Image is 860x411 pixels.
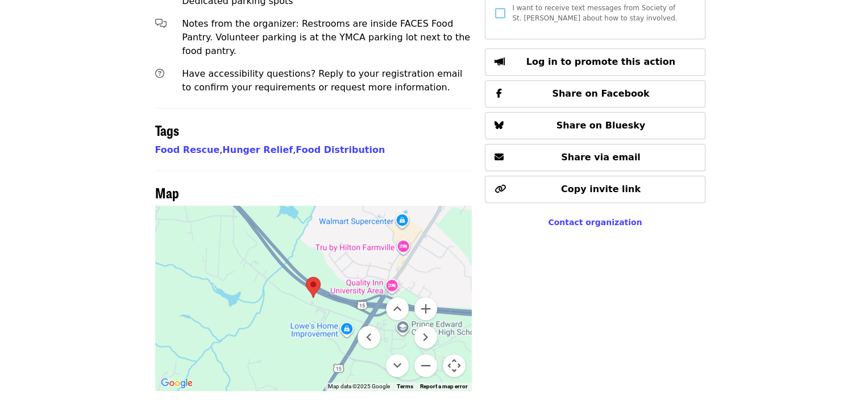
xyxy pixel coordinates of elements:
span: I want to receive text messages from Society of St. [PERSON_NAME] about how to stay involved. [512,4,677,22]
span: Log in to promote this action [526,56,675,67]
span: Map data ©2025 Google [328,383,390,389]
button: Move right [414,326,437,348]
span: Share via email [561,152,641,163]
img: Google [158,376,196,391]
button: Zoom out [414,354,437,377]
button: Copy invite link [485,176,705,203]
button: Share on Bluesky [485,112,705,139]
span: Map [155,182,179,202]
i: question-circle icon [155,68,164,79]
button: Move down [386,354,409,377]
button: Share via email [485,144,705,171]
span: Notes from the organizer: Restrooms are inside FACES Food Pantry. Volunteer parking is at the YMC... [182,18,470,56]
span: Tags [155,120,179,140]
span: , [222,144,296,155]
span: Share on Facebook [552,88,649,99]
a: Food Distribution [296,144,385,155]
i: comments-alt icon [155,18,167,29]
a: Contact organization [548,218,642,227]
a: Food Rescue [155,144,220,155]
button: Move left [358,326,380,348]
a: Report a map error [420,383,468,389]
a: Hunger Relief [222,144,293,155]
button: Zoom in [414,297,437,320]
button: Map camera controls [443,354,466,377]
span: , [155,144,223,155]
span: Have accessibility questions? Reply to your registration email to confirm your requirements or re... [182,68,462,93]
a: Terms (opens in new tab) [397,383,413,389]
button: Log in to promote this action [485,48,705,76]
button: Share on Facebook [485,80,705,107]
button: Move up [386,297,409,320]
span: Share on Bluesky [556,120,646,131]
span: Copy invite link [561,184,641,194]
a: Open this area in Google Maps (opens a new window) [158,376,196,391]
